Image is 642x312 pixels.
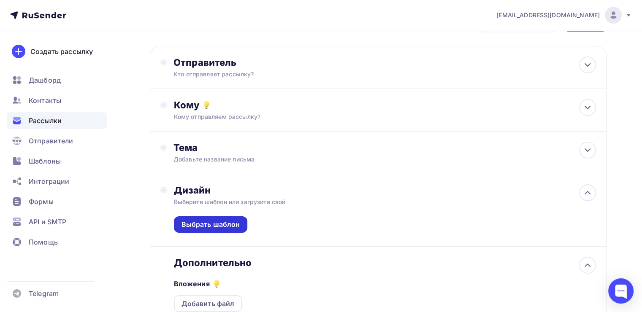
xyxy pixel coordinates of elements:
span: Шаблоны [29,156,61,166]
div: Выбрать шаблон [181,220,240,229]
span: Помощь [29,237,58,247]
a: Контакты [7,92,107,109]
a: [EMAIL_ADDRESS][DOMAIN_NAME] [496,7,632,24]
a: Дашборд [7,72,107,89]
div: Дизайн [174,184,596,196]
div: Выберите шаблон или загрузите свой [174,198,554,206]
a: Шаблоны [7,153,107,169]
span: Контакты [29,95,61,105]
h5: Вложения [174,279,210,289]
div: Дополнительно [174,257,596,269]
div: Создать рассылку [30,46,93,56]
a: Формы [7,193,107,210]
span: Дашборд [29,75,61,85]
div: Добавьте название письма [173,155,324,164]
div: Кому [174,99,596,111]
span: Рассылки [29,116,62,126]
span: Telegram [29,288,59,299]
span: Отправители [29,136,73,146]
div: Отправитель [173,56,356,68]
div: Добавить файл [181,299,235,309]
a: Отправители [7,132,107,149]
div: Кому отправляем рассылку? [174,113,554,121]
a: Рассылки [7,112,107,129]
span: API и SMTP [29,217,66,227]
div: Тема [173,142,340,153]
span: Формы [29,196,54,207]
div: Кто отправляет рассылку? [173,70,338,78]
span: Интеграции [29,176,69,186]
span: [EMAIL_ADDRESS][DOMAIN_NAME] [496,11,600,19]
